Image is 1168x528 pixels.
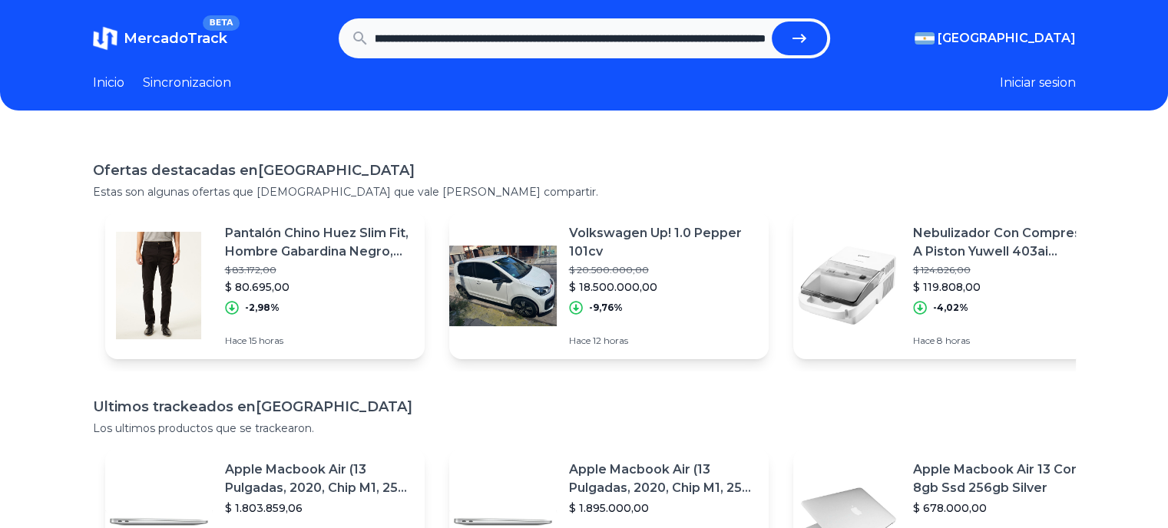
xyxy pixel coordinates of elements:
[225,335,412,347] p: Hace 15 horas
[449,232,557,339] img: Featured image
[93,26,227,51] a: MercadoTrackBETA
[1000,74,1076,92] button: Iniciar sesion
[913,224,1100,261] p: Nebulizador Con Compresor A Piston Yuwell 403ai Maverick
[124,30,227,47] span: MercadoTrack
[793,232,901,339] img: Featured image
[203,15,239,31] span: BETA
[93,396,1076,417] h1: Ultimos trackeados en [GEOGRAPHIC_DATA]
[93,26,117,51] img: MercadoTrack
[225,500,412,516] p: $ 1.803.859,06
[793,212,1113,359] a: Featured imageNebulizador Con Compresor A Piston Yuwell 403ai Maverick$ 124.826,00$ 119.808,00-4,...
[913,460,1100,497] p: Apple Macbook Air 13 Core I5 8gb Ssd 256gb Silver
[569,500,756,516] p: $ 1.895.000,00
[225,224,412,261] p: Pantalón Chino Huez Slim Fit, Hombre Gabardina Negro, Equus
[105,212,425,359] a: Featured imagePantalón Chino Huez Slim Fit, Hombre Gabardina Negro, Equus$ 83.172,00$ 80.695,00-2...
[569,264,756,276] p: $ 20.500.000,00
[569,460,756,497] p: Apple Macbook Air (13 Pulgadas, 2020, Chip M1, 256 Gb De Ssd, 8 Gb De Ram) - Plata
[569,335,756,347] p: Hace 12 horas
[913,279,1100,295] p: $ 119.808,00
[245,302,280,314] p: -2,98%
[143,74,231,92] a: Sincronizacion
[915,29,1076,48] button: [GEOGRAPHIC_DATA]
[449,212,769,359] a: Featured imageVolkswagen Up! 1.0 Pepper 101cv$ 20.500.000,00$ 18.500.000,00-9,76%Hace 12 horas
[913,500,1100,516] p: $ 678.000,00
[913,264,1100,276] p: $ 124.826,00
[93,421,1076,436] p: Los ultimos productos que se trackearon.
[913,335,1100,347] p: Hace 8 horas
[569,224,756,261] p: Volkswagen Up! 1.0 Pepper 101cv
[915,32,935,45] img: Argentina
[93,74,124,92] a: Inicio
[933,302,968,314] p: -4,02%
[93,160,1076,181] h1: Ofertas destacadas en [GEOGRAPHIC_DATA]
[93,184,1076,200] p: Estas son algunas ofertas que [DEMOGRAPHIC_DATA] que vale [PERSON_NAME] compartir.
[569,279,756,295] p: $ 18.500.000,00
[225,460,412,497] p: Apple Macbook Air (13 Pulgadas, 2020, Chip M1, 256 Gb De Ssd, 8 Gb De Ram) - Plata
[589,302,623,314] p: -9,76%
[225,264,412,276] p: $ 83.172,00
[938,29,1076,48] span: [GEOGRAPHIC_DATA]
[225,279,412,295] p: $ 80.695,00
[105,232,213,339] img: Featured image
